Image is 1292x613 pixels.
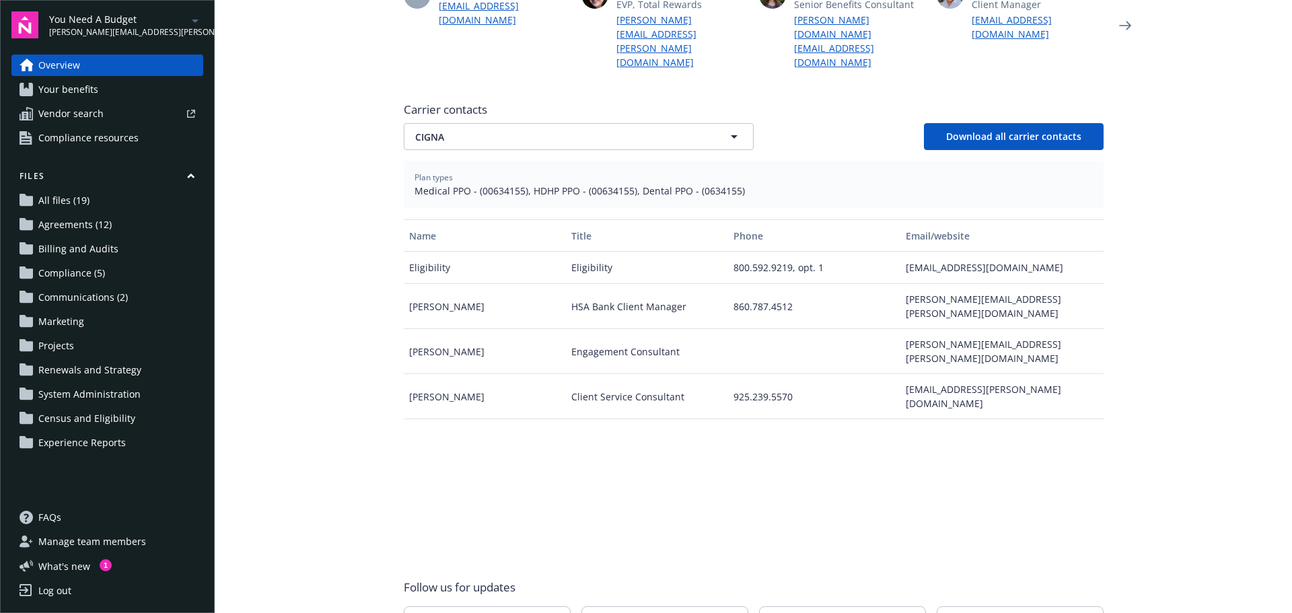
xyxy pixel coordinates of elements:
button: Phone [728,219,900,252]
span: Follow us for updates [404,579,515,596]
div: [PERSON_NAME] [404,374,566,419]
div: Phone [733,229,895,243]
div: [EMAIL_ADDRESS][PERSON_NAME][DOMAIN_NAME] [900,374,1103,419]
a: Next [1114,15,1136,36]
span: All files (19) [38,190,89,211]
button: You Need A Budget[PERSON_NAME][EMAIL_ADDRESS][PERSON_NAME][DOMAIN_NAME]arrowDropDown [49,11,203,38]
button: Files [11,170,203,187]
div: Email/website [906,229,1098,243]
span: You Need A Budget [49,12,187,26]
button: Email/website [900,219,1103,252]
a: Agreements (12) [11,214,203,236]
button: What's new1 [11,559,112,573]
a: Renewals and Strategy [11,359,203,381]
a: System Administration [11,384,203,405]
div: [PERSON_NAME][EMAIL_ADDRESS][PERSON_NAME][DOMAIN_NAME] [900,284,1103,329]
div: Log out [38,580,71,602]
span: Billing and Audits [38,238,118,260]
span: [PERSON_NAME][EMAIL_ADDRESS][PERSON_NAME][DOMAIN_NAME] [49,26,187,38]
a: Compliance resources [11,127,203,149]
span: Compliance (5) [38,262,105,284]
button: CIGNA [404,123,754,150]
span: Projects [38,335,74,357]
a: [EMAIL_ADDRESS][DOMAIN_NAME] [972,13,1104,41]
div: Engagement Consultant [566,329,728,374]
div: [PERSON_NAME] [404,284,566,329]
span: FAQs [38,507,61,528]
span: System Administration [38,384,141,405]
a: Census and Eligibility [11,408,203,429]
a: Communications (2) [11,287,203,308]
span: Agreements (12) [38,214,112,236]
a: Billing and Audits [11,238,203,260]
div: 1 [100,559,112,571]
div: [PERSON_NAME][EMAIL_ADDRESS][PERSON_NAME][DOMAIN_NAME] [900,329,1103,374]
a: arrowDropDown [187,12,203,28]
span: Your benefits [38,79,98,100]
div: Name [409,229,561,243]
span: Vendor search [38,103,104,124]
span: CIGNA [415,130,695,144]
div: 860.787.4512 [728,284,900,329]
span: Experience Reports [38,432,126,454]
a: Marketing [11,311,203,332]
div: 800.592.9219, opt. 1 [728,252,900,284]
div: 925.239.5570 [728,374,900,419]
div: [EMAIL_ADDRESS][DOMAIN_NAME] [900,252,1103,284]
span: Census and Eligibility [38,408,135,429]
a: Compliance (5) [11,262,203,284]
a: Manage team members [11,531,203,552]
span: Download all carrier contacts [946,130,1081,143]
img: navigator-logo.svg [11,11,38,38]
span: Plan types [415,172,1093,184]
span: Overview [38,55,80,76]
a: Vendor search [11,103,203,124]
span: Compliance resources [38,127,139,149]
span: Medical PPO - (00634155), HDHP PPO - (00634155), Dental PPO - (0634155) [415,184,1093,198]
div: Title [571,229,723,243]
a: Your benefits [11,79,203,100]
div: Client Service Consultant [566,374,728,419]
button: Download all carrier contacts [924,123,1104,150]
span: Communications (2) [38,287,128,308]
a: FAQs [11,507,203,528]
div: [PERSON_NAME] [404,329,566,374]
a: [PERSON_NAME][EMAIL_ADDRESS][PERSON_NAME][DOMAIN_NAME] [616,13,748,69]
span: Carrier contacts [404,102,1104,118]
span: Renewals and Strategy [38,359,141,381]
a: All files (19) [11,190,203,211]
a: Experience Reports [11,432,203,454]
button: Title [566,219,728,252]
span: What ' s new [38,559,90,573]
a: [PERSON_NAME][DOMAIN_NAME][EMAIL_ADDRESS][DOMAIN_NAME] [794,13,926,69]
a: Overview [11,55,203,76]
div: HSA Bank Client Manager [566,284,728,329]
a: Projects [11,335,203,357]
button: Name [404,219,566,252]
span: Marketing [38,311,84,332]
div: Eligibility [404,252,566,284]
div: Eligibility [566,252,728,284]
span: Manage team members [38,531,146,552]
